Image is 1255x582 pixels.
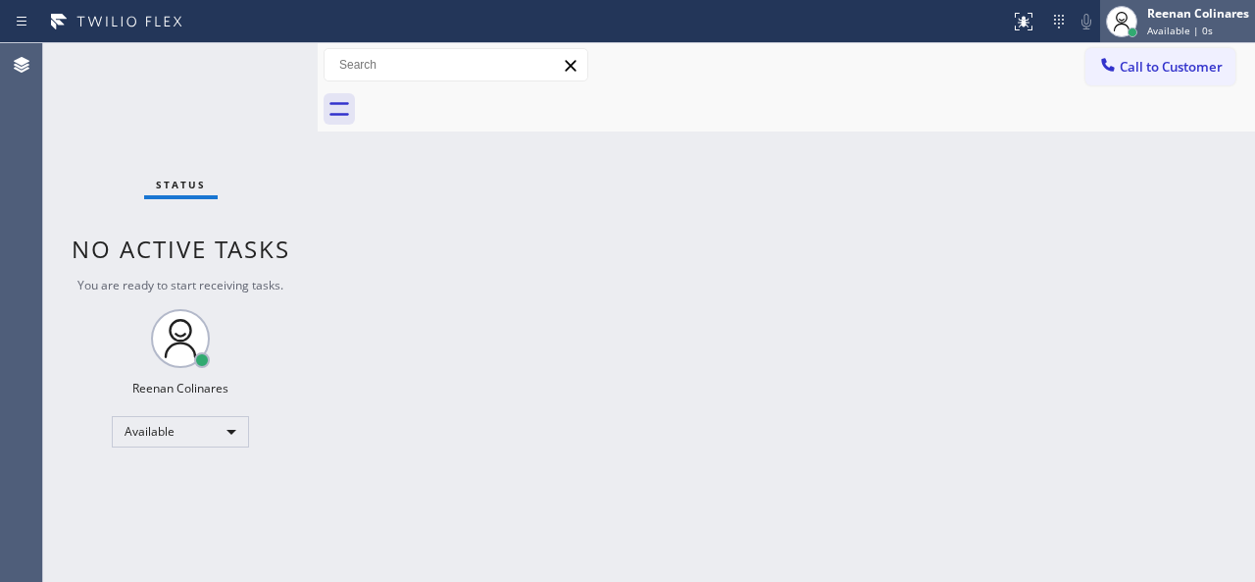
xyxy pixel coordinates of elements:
div: Available [112,416,249,448]
button: Mute [1073,8,1100,35]
span: Call to Customer [1120,58,1223,76]
span: You are ready to start receiving tasks. [77,277,283,293]
input: Search [325,49,587,80]
span: Available | 0s [1147,24,1213,37]
span: No active tasks [72,233,290,265]
div: Reenan Colinares [132,380,228,397]
div: Reenan Colinares [1147,5,1249,22]
span: Status [156,178,206,191]
button: Call to Customer [1085,48,1235,85]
